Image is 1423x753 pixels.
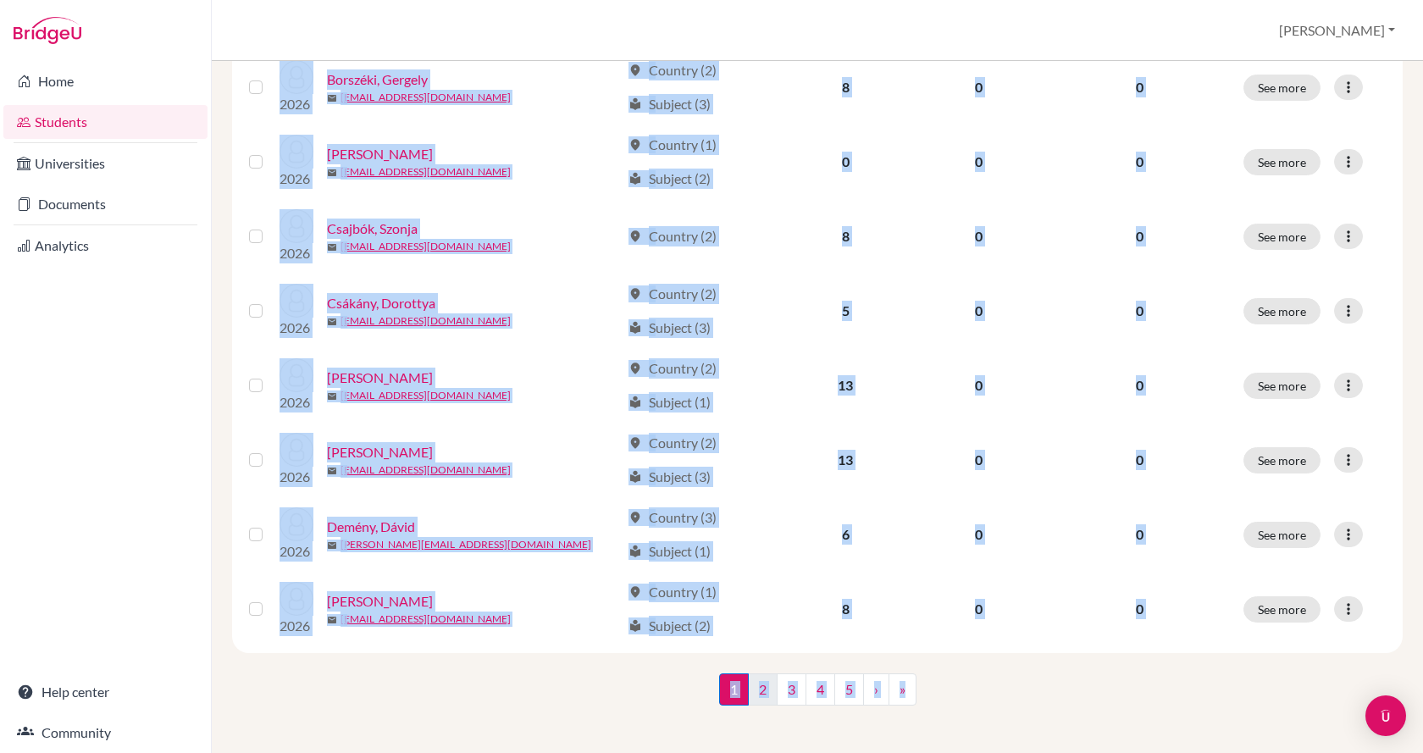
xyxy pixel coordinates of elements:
[628,541,711,562] div: Subject (1)
[781,348,911,423] td: 13
[1057,599,1223,619] p: 0
[327,466,337,476] span: mail
[911,274,1047,348] td: 0
[628,470,642,484] span: local_library
[628,172,642,185] span: local_library
[628,545,642,558] span: local_library
[327,242,337,252] span: mail
[280,60,313,94] img: Borszéki, Gergely
[1057,450,1223,470] p: 0
[280,169,313,189] p: 2026
[628,60,717,80] div: Country (2)
[1365,695,1406,736] div: Open Intercom Messenger
[1057,226,1223,246] p: 0
[628,433,717,453] div: Country (2)
[280,284,313,318] img: Csákány, Dorottya
[628,436,642,450] span: location_on
[911,497,1047,572] td: 0
[1243,596,1321,623] button: See more
[3,716,208,750] a: Community
[280,541,313,562] p: 2026
[628,616,711,636] div: Subject (2)
[3,147,208,180] a: Universities
[1243,447,1321,473] button: See more
[628,392,711,412] div: Subject (1)
[280,433,313,467] img: Csillag, Miki
[911,50,1047,125] td: 0
[280,507,313,541] img: Demény, Dávid
[911,423,1047,497] td: 0
[327,69,428,90] a: Borszéki, Gergely
[341,239,511,254] a: [EMAIL_ADDRESS][DOMAIN_NAME]
[628,585,642,599] span: location_on
[3,64,208,98] a: Home
[1057,152,1223,172] p: 0
[781,199,911,274] td: 8
[341,313,511,329] a: [EMAIL_ADDRESS][DOMAIN_NAME]
[341,90,511,105] a: [EMAIL_ADDRESS][DOMAIN_NAME]
[341,537,591,552] a: [PERSON_NAME][EMAIL_ADDRESS][DOMAIN_NAME]
[719,673,749,706] span: 1
[1243,75,1321,101] button: See more
[748,673,778,706] a: 2
[628,321,642,335] span: local_library
[327,540,337,551] span: mail
[327,442,433,462] a: [PERSON_NAME]
[327,293,435,313] a: Csákány, Dorottya
[280,392,313,412] p: 2026
[280,467,313,487] p: 2026
[280,616,313,636] p: 2026
[628,396,642,409] span: local_library
[781,274,911,348] td: 5
[327,168,337,178] span: mail
[1057,301,1223,321] p: 0
[1243,224,1321,250] button: See more
[327,219,418,239] a: Csajbók, Szonja
[628,467,711,487] div: Subject (3)
[1057,524,1223,545] p: 0
[3,675,208,709] a: Help center
[327,517,415,537] a: Demény, Dávid
[1271,14,1403,47] button: [PERSON_NAME]
[628,135,717,155] div: Country (1)
[1057,77,1223,97] p: 0
[1057,375,1223,396] p: 0
[628,230,642,243] span: location_on
[628,287,642,301] span: location_on
[889,673,916,706] a: »
[628,94,711,114] div: Subject (3)
[781,50,911,125] td: 8
[327,144,433,164] a: [PERSON_NAME]
[719,673,916,719] nav: ...
[806,673,835,706] a: 4
[863,673,889,706] a: ›
[628,619,642,633] span: local_library
[341,388,511,403] a: [EMAIL_ADDRESS][DOMAIN_NAME]
[628,318,711,338] div: Subject (3)
[1243,373,1321,399] button: See more
[911,572,1047,646] td: 0
[280,135,313,169] img: Bui, Hoa
[628,97,642,111] span: local_library
[1243,149,1321,175] button: See more
[280,582,313,616] img: Domonkos, Luca
[3,229,208,263] a: Analytics
[628,582,717,602] div: Country (1)
[3,187,208,221] a: Documents
[341,462,511,478] a: [EMAIL_ADDRESS][DOMAIN_NAME]
[14,17,81,44] img: Bridge-U
[781,423,911,497] td: 13
[327,391,337,401] span: mail
[341,612,511,627] a: [EMAIL_ADDRESS][DOMAIN_NAME]
[781,125,911,199] td: 0
[834,673,864,706] a: 5
[327,591,433,612] a: [PERSON_NAME]
[777,673,806,706] a: 3
[1243,522,1321,548] button: See more
[327,93,337,103] span: mail
[280,209,313,243] img: Csajbók, Szonja
[327,317,337,327] span: mail
[628,362,642,375] span: location_on
[628,358,717,379] div: Country (2)
[781,497,911,572] td: 6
